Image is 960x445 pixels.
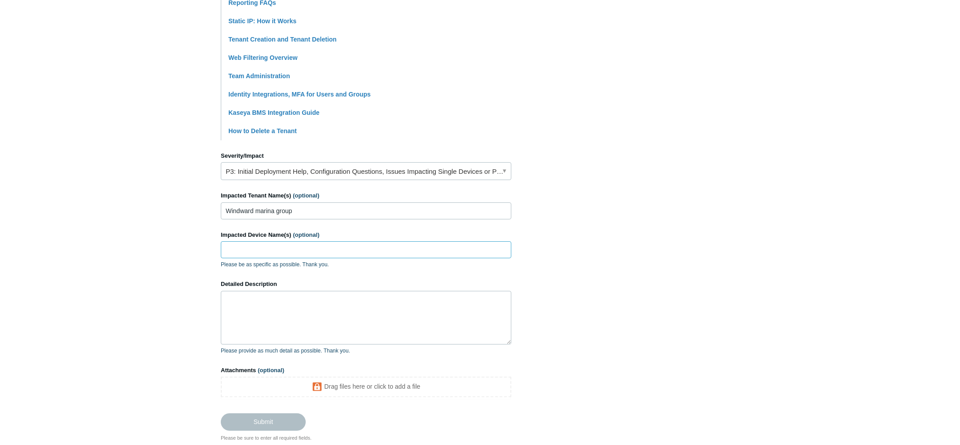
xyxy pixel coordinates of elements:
span: (optional) [258,367,284,374]
p: Please provide as much detail as possible. Thank you. [221,347,511,355]
p: Please be as specific as possible. Thank you. [221,260,511,269]
a: Team Administration [228,72,290,80]
input: Submit [221,413,306,430]
a: Identity Integrations, MFA for Users and Groups [228,91,371,98]
label: Detailed Description [221,280,511,289]
div: Please be sure to enter all required fields. [221,434,511,442]
a: Web Filtering Overview [228,54,298,61]
label: Impacted Device Name(s) [221,231,511,239]
a: Static IP: How it Works [228,17,296,25]
label: Impacted Tenant Name(s) [221,191,511,200]
label: Severity/Impact [221,151,511,160]
a: How to Delete a Tenant [228,127,297,134]
a: P3: Initial Deployment Help, Configuration Questions, Issues Impacting Single Devices or Past Out... [221,162,511,180]
span: (optional) [293,192,319,199]
span: (optional) [293,231,320,238]
a: Tenant Creation and Tenant Deletion [228,36,337,43]
a: Kaseya BMS Integration Guide [228,109,320,116]
label: Attachments [221,366,511,375]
